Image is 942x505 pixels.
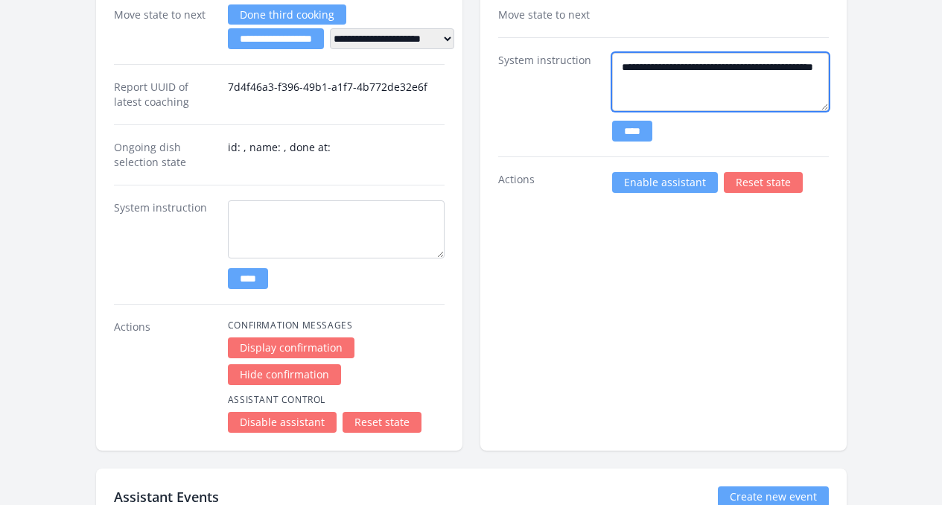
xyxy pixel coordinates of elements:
h4: Confirmation Messages [228,320,445,331]
dd: 7d4f46a3-f396-49b1-a1f7-4b772de32e6f [228,80,445,109]
dd: id: , name: , done at: [228,140,445,170]
h4: Assistant Control [228,394,445,406]
a: Reset state [343,412,421,433]
a: Disable assistant [228,412,337,433]
dt: System instruction [498,53,600,142]
dt: Actions [498,172,600,193]
a: Done third cooking [228,4,346,25]
dt: Move state to next [498,7,600,22]
dt: System instruction [114,200,216,289]
dt: Actions [114,320,216,433]
a: Reset state [724,172,803,193]
dt: Report UUID of latest coaching [114,80,216,109]
dt: Ongoing dish selection state [114,140,216,170]
a: Enable assistant [612,172,718,193]
dt: Move state to next [114,7,216,49]
a: Hide confirmation [228,364,341,385]
a: Display confirmation [228,337,354,358]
